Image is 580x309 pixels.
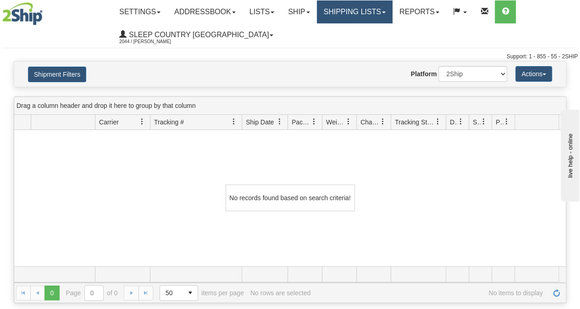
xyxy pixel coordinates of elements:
[411,69,437,79] label: Platform
[549,286,564,300] a: Refresh
[515,66,552,82] button: Actions
[306,114,322,129] a: Packages filter column settings
[272,114,287,129] a: Ship Date filter column settings
[183,286,198,300] span: select
[430,114,446,129] a: Tracking Status filter column settings
[2,2,43,25] img: logo2044.jpg
[246,118,274,127] span: Ship Date
[28,67,86,82] button: Shipment Filters
[375,114,391,129] a: Charge filter column settings
[226,114,242,129] a: Tracking # filter column settings
[496,118,503,127] span: Pickup Status
[226,185,355,211] div: No records found based on search criteria!
[112,23,280,46] a: Sleep Country [GEOGRAPHIC_DATA] 2044 / [PERSON_NAME]
[134,114,150,129] a: Carrier filter column settings
[341,114,356,129] a: Weight filter column settings
[360,118,380,127] span: Charge
[99,118,119,127] span: Carrier
[7,8,85,15] div: live help - online
[559,107,579,201] iframe: chat widget
[66,285,118,301] span: Page of 0
[395,118,435,127] span: Tracking Status
[160,285,244,301] span: items per page
[167,0,243,23] a: Addressbook
[473,118,481,127] span: Shipment Issues
[112,0,167,23] a: Settings
[243,0,281,23] a: Lists
[292,118,311,127] span: Packages
[44,286,59,300] span: Page 0
[281,0,316,23] a: Ship
[392,0,446,23] a: Reports
[453,114,469,129] a: Delivery Status filter column settings
[317,0,392,23] a: Shipping lists
[450,118,458,127] span: Delivery Status
[2,53,578,61] div: Support: 1 - 855 - 55 - 2SHIP
[160,285,198,301] span: Page sizes drop down
[166,288,177,298] span: 50
[14,97,566,115] div: grid grouping header
[499,114,514,129] a: Pickup Status filter column settings
[119,37,188,46] span: 2044 / [PERSON_NAME]
[317,289,543,297] span: No items to display
[326,118,345,127] span: Weight
[250,289,311,297] div: No rows are selected
[154,118,184,127] span: Tracking #
[476,114,492,129] a: Shipment Issues filter column settings
[127,31,269,39] span: Sleep Country [GEOGRAPHIC_DATA]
